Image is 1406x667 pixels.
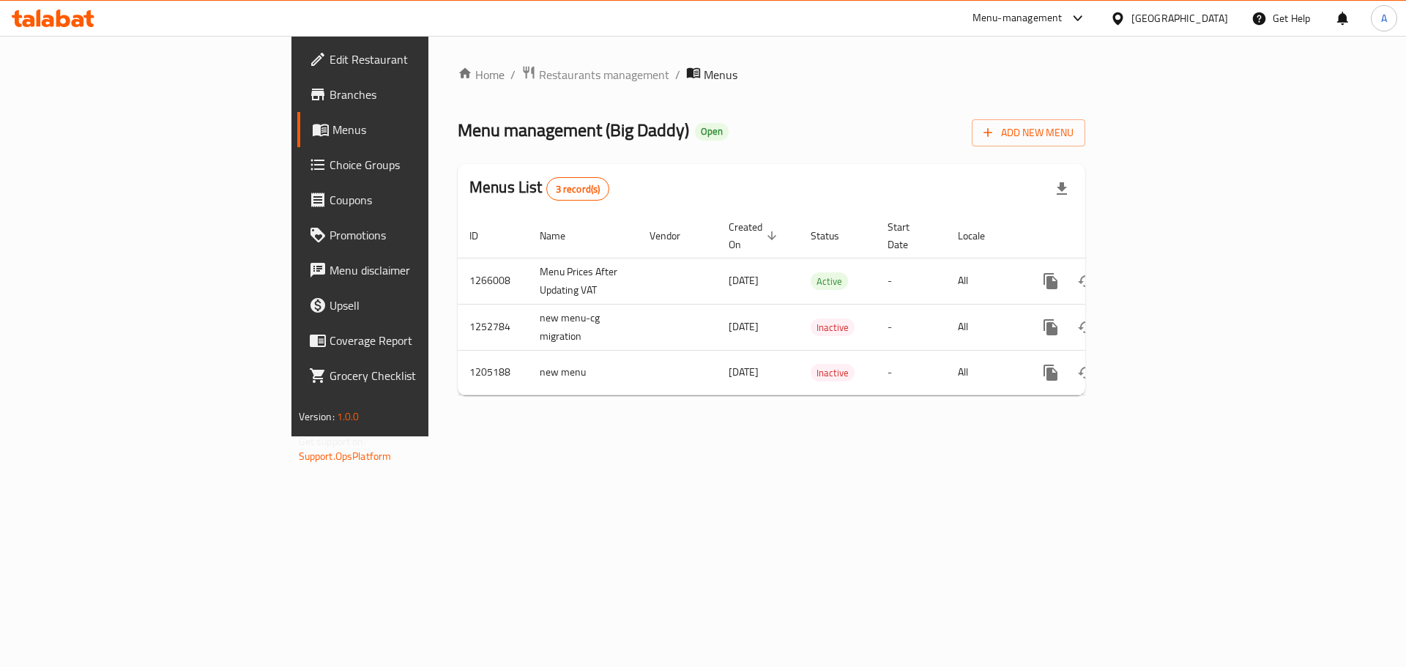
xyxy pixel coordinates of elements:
[539,66,669,83] span: Restaurants management
[729,317,759,336] span: [DATE]
[1131,10,1228,26] div: [GEOGRAPHIC_DATA]
[704,66,737,83] span: Menus
[540,227,584,245] span: Name
[297,77,527,112] a: Branches
[1033,355,1068,390] button: more
[299,432,366,451] span: Get support on:
[675,66,680,83] li: /
[729,271,759,290] span: [DATE]
[811,319,855,336] span: Inactive
[330,51,515,68] span: Edit Restaurant
[458,113,689,146] span: Menu management ( Big Daddy )
[297,112,527,147] a: Menus
[330,86,515,103] span: Branches
[958,227,1004,245] span: Locale
[528,258,638,304] td: Menu Prices After Updating VAT
[299,447,392,466] a: Support.OpsPlatform
[946,304,1022,350] td: All
[1068,310,1104,345] button: Change Status
[330,226,515,244] span: Promotions
[695,123,729,141] div: Open
[888,218,929,253] span: Start Date
[330,332,515,349] span: Coverage Report
[330,261,515,279] span: Menu disclaimer
[876,258,946,304] td: -
[297,358,527,393] a: Grocery Checklist
[458,65,1085,84] nav: breadcrumb
[297,182,527,217] a: Coupons
[983,124,1074,142] span: Add New Menu
[521,65,669,84] a: Restaurants management
[299,407,335,426] span: Version:
[876,304,946,350] td: -
[695,125,729,138] span: Open
[458,214,1186,395] table: enhanced table
[297,42,527,77] a: Edit Restaurant
[811,273,848,290] span: Active
[1381,10,1387,26] span: A
[469,227,497,245] span: ID
[729,218,781,253] span: Created On
[811,365,855,381] span: Inactive
[297,323,527,358] a: Coverage Report
[946,350,1022,395] td: All
[1033,310,1068,345] button: more
[528,304,638,350] td: new menu-cg migration
[1044,171,1079,206] div: Export file
[528,350,638,395] td: new menu
[1068,264,1104,299] button: Change Status
[1068,355,1104,390] button: Change Status
[332,121,515,138] span: Menus
[330,297,515,314] span: Upsell
[811,364,855,381] div: Inactive
[876,350,946,395] td: -
[972,10,1063,27] div: Menu-management
[297,217,527,253] a: Promotions
[330,367,515,384] span: Grocery Checklist
[330,156,515,174] span: Choice Groups
[469,176,609,201] h2: Menus List
[330,191,515,209] span: Coupons
[297,147,527,182] a: Choice Groups
[650,227,699,245] span: Vendor
[1022,214,1186,258] th: Actions
[1033,264,1068,299] button: more
[297,253,527,288] a: Menu disclaimer
[546,177,610,201] div: Total records count
[729,362,759,381] span: [DATE]
[337,407,360,426] span: 1.0.0
[811,272,848,290] div: Active
[811,227,858,245] span: Status
[972,119,1085,146] button: Add New Menu
[547,182,609,196] span: 3 record(s)
[946,258,1022,304] td: All
[297,288,527,323] a: Upsell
